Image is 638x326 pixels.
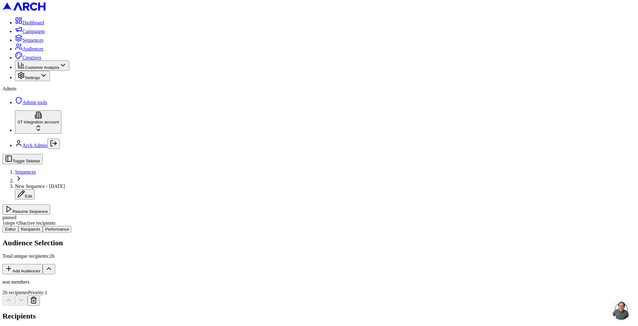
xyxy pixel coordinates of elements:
button: Performance [43,226,71,233]
button: Customer Analysis [15,60,69,71]
button: Log out [47,139,60,149]
button: Resume Sequence [2,204,50,215]
a: Sequences [15,37,44,43]
span: Creatives [22,55,41,60]
nav: breadcrumb [2,169,636,199]
span: Edit [25,194,32,199]
div: Admin [2,86,636,92]
a: Arch Admin [22,143,47,148]
h2: Audience Selection [2,239,636,247]
span: 26 recipients [2,290,28,295]
button: Edit [15,189,35,199]
a: Admin tools [15,100,47,105]
span: Campaigns [22,29,45,34]
span: Sequences [22,37,44,43]
button: Recipients [18,226,43,233]
button: Add Audiences [2,264,43,274]
p: non members [2,279,636,285]
span: Customer Analysis [25,65,59,70]
a: Audiences [15,46,44,51]
span: ST integration account [17,120,59,124]
span: Settings [25,75,40,80]
a: Open chat [612,301,631,320]
button: Editor [2,226,18,233]
h2: Recipients [2,312,636,320]
p: Total unique recipients: 26 [2,253,636,259]
button: ST integration account [15,110,61,134]
span: Priority: 1 [28,290,47,295]
button: Toggle Sidebar [2,154,43,164]
a: Sequences [15,169,36,175]
span: Audiences [22,46,44,51]
span: New Sequence - [DATE] [15,184,65,189]
a: Campaigns [15,29,45,34]
span: Dashboard [22,20,44,25]
button: Settings [15,71,50,81]
span: Admin tools [22,100,47,105]
div: paused [2,215,636,220]
a: Creatives [15,55,41,60]
a: Dashboard [15,20,44,25]
span: 1 steps • 26 active recipients [2,220,55,226]
span: Toggle Sidebar [12,159,40,163]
